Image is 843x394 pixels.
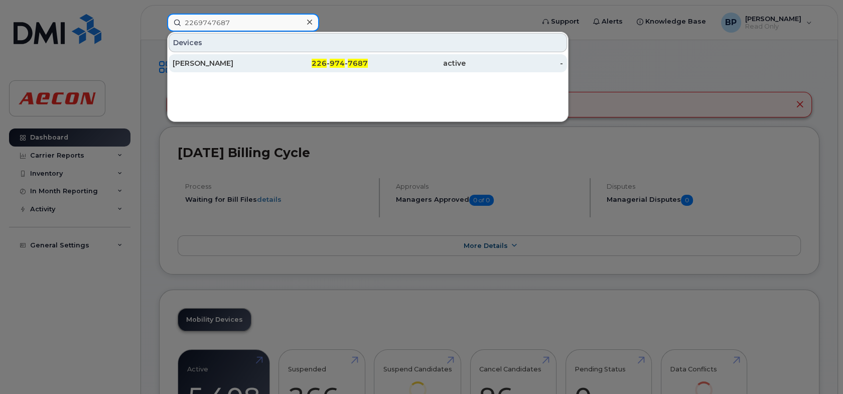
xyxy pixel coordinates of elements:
[270,58,368,68] div: - -
[173,58,270,68] div: [PERSON_NAME]
[348,59,368,68] span: 7687
[466,58,564,68] div: -
[169,54,567,72] a: [PERSON_NAME]226-974-7687active-
[312,59,327,68] span: 226
[368,58,466,68] div: active
[169,33,567,52] div: Devices
[330,59,345,68] span: 974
